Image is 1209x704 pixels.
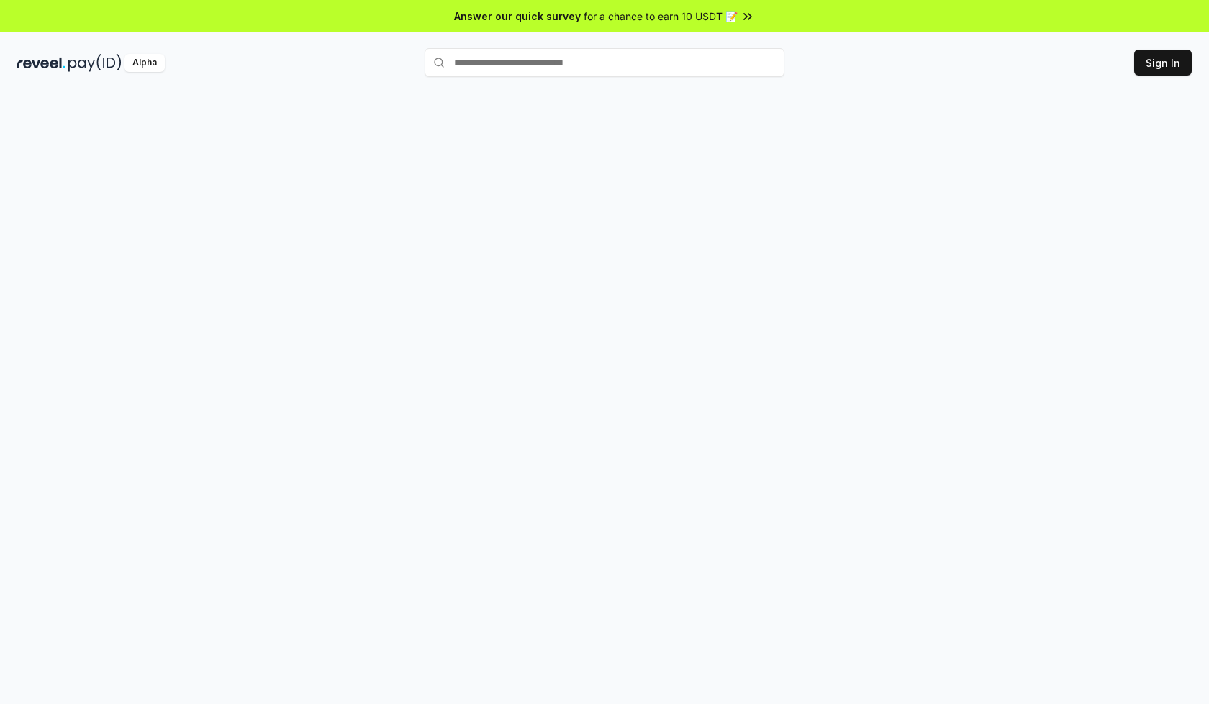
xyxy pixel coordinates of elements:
[17,54,65,72] img: reveel_dark
[68,54,122,72] img: pay_id
[1134,50,1192,76] button: Sign In
[454,9,581,24] span: Answer our quick survey
[124,54,165,72] div: Alpha
[584,9,738,24] span: for a chance to earn 10 USDT 📝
